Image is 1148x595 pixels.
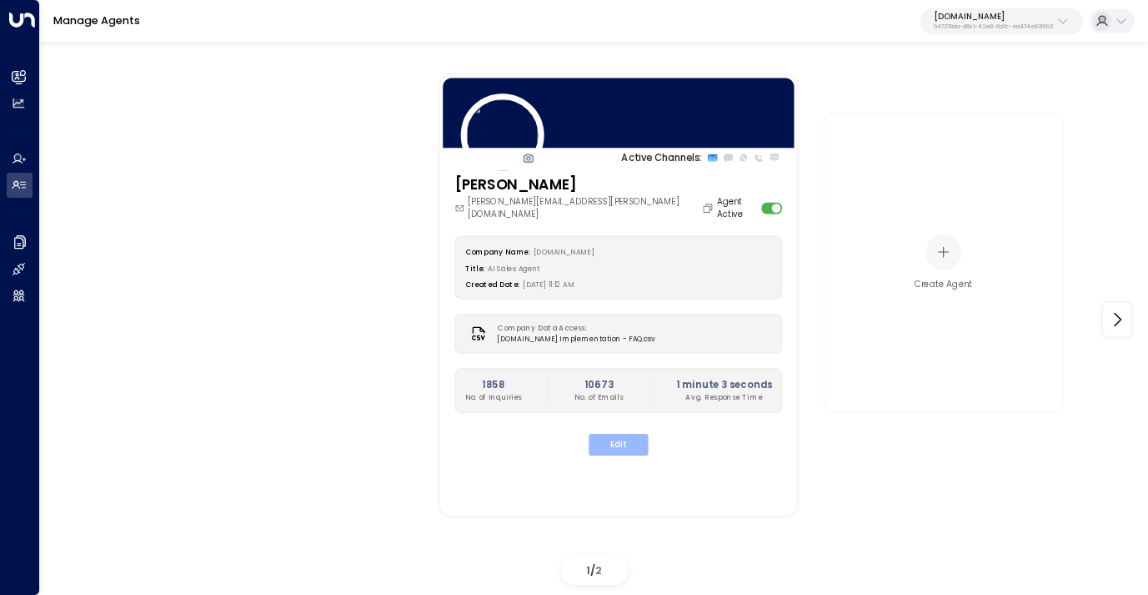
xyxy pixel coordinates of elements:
p: No. of Emails [574,392,623,403]
h2: 10673 [574,377,623,391]
span: [DOMAIN_NAME] [534,246,594,256]
label: Company Data Access: [497,323,649,334]
span: [DOMAIN_NAME] Implementation - FAQ.csv [497,334,654,345]
div: Create Agent [915,278,973,290]
h2: 1 minute 3 seconds [676,377,772,391]
span: AI Sales Agent [488,263,539,273]
label: Created Date: [465,280,519,290]
span: 1 [586,563,590,577]
label: Company Name: [465,246,530,256]
h2: 1858 [465,377,522,391]
label: Title: [465,263,484,273]
a: Manage Agents [53,13,140,28]
p: Active Channels: [621,150,701,164]
p: 947378aa-d6c1-42e8-8a7c-ea474e83f893 [934,23,1053,30]
span: [DATE] 11:12 AM [523,280,574,290]
button: Copy [702,202,717,214]
button: [DOMAIN_NAME]947378aa-d6c1-42e8-8a7c-ea474e83f893 [920,8,1083,35]
p: [DOMAIN_NAME] [934,12,1053,22]
p: Avg. Response Time [676,392,772,403]
label: Agent Active [717,196,757,221]
span: 2 [595,563,602,577]
p: No. of Inquiries [465,392,522,403]
h3: [PERSON_NAME] [455,174,717,196]
div: [PERSON_NAME][EMAIL_ADDRESS][PERSON_NAME][DOMAIN_NAME] [455,196,717,221]
img: 80_headshot.jpg [461,93,544,177]
button: Edit [589,434,648,456]
div: / [561,556,628,585]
